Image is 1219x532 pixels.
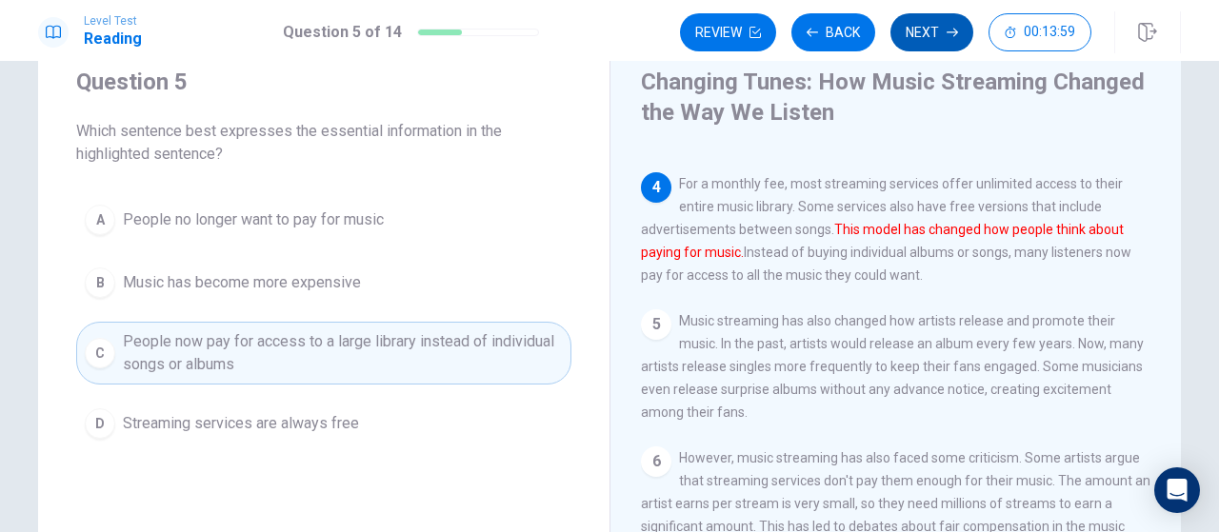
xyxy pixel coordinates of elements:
[76,259,571,306] button: BMusic has become more expensive
[989,13,1091,51] button: 00:13:59
[641,172,671,203] div: 4
[123,412,359,435] span: Streaming services are always free
[76,120,571,166] span: Which sentence best expresses the essential information in the highlighted sentence?
[791,13,875,51] button: Back
[76,400,571,447] button: DStreaming services are always free
[76,196,571,244] button: APeople no longer want to pay for music
[890,13,973,51] button: Next
[641,446,671,477] div: 6
[76,67,571,97] h4: Question 5
[283,21,402,44] h1: Question 5 of 14
[641,67,1146,128] h4: Changing Tunes: How Music Streaming Changed the Way We Listen
[84,28,142,50] h1: Reading
[641,176,1131,283] span: For a monthly fee, most streaming services offer unlimited access to their entire music library. ...
[641,313,1144,420] span: Music streaming has also changed how artists release and promote their music. In the past, artist...
[85,205,115,235] div: A
[641,222,1124,260] font: This model has changed how people think about paying for music.
[641,309,671,340] div: 5
[85,338,115,368] div: C
[1024,25,1075,40] span: 00:13:59
[123,208,384,231] span: People no longer want to pay for music
[84,14,142,28] span: Level Test
[123,330,563,376] span: People now pay for access to a large library instead of individual songs or albums
[123,271,361,294] span: Music has become more expensive
[680,13,776,51] button: Review
[85,267,115,298] div: B
[1154,467,1200,513] div: Open Intercom Messenger
[85,408,115,439] div: D
[76,322,571,384] button: CPeople now pay for access to a large library instead of individual songs or albums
